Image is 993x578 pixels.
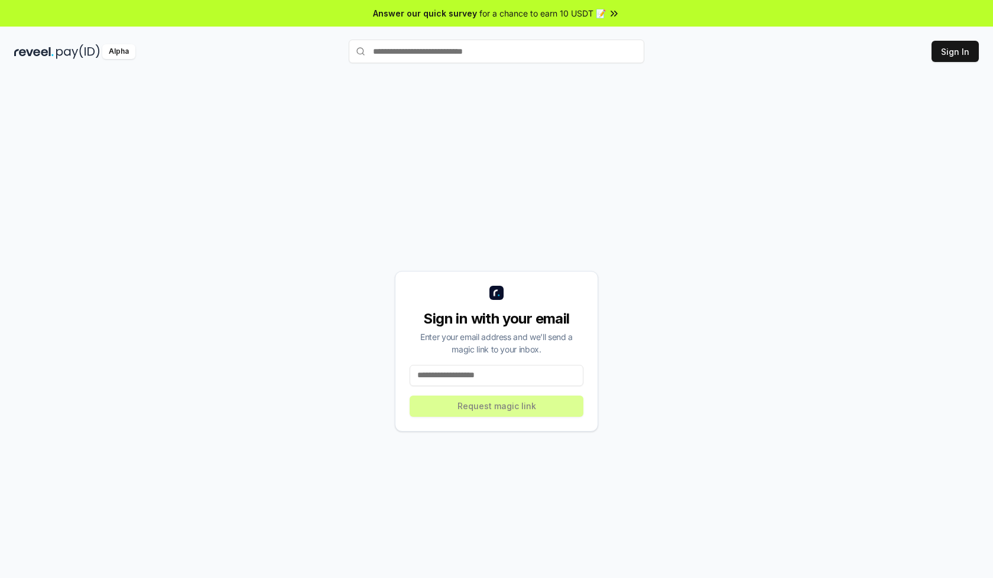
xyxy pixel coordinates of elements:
[14,44,54,59] img: reveel_dark
[56,44,100,59] img: pay_id
[410,331,583,355] div: Enter your email address and we’ll send a magic link to your inbox.
[410,309,583,328] div: Sign in with your email
[102,44,135,59] div: Alpha
[373,7,477,19] span: Answer our quick survey
[489,286,504,300] img: logo_small
[479,7,606,19] span: for a chance to earn 10 USDT 📝
[932,41,979,62] button: Sign In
